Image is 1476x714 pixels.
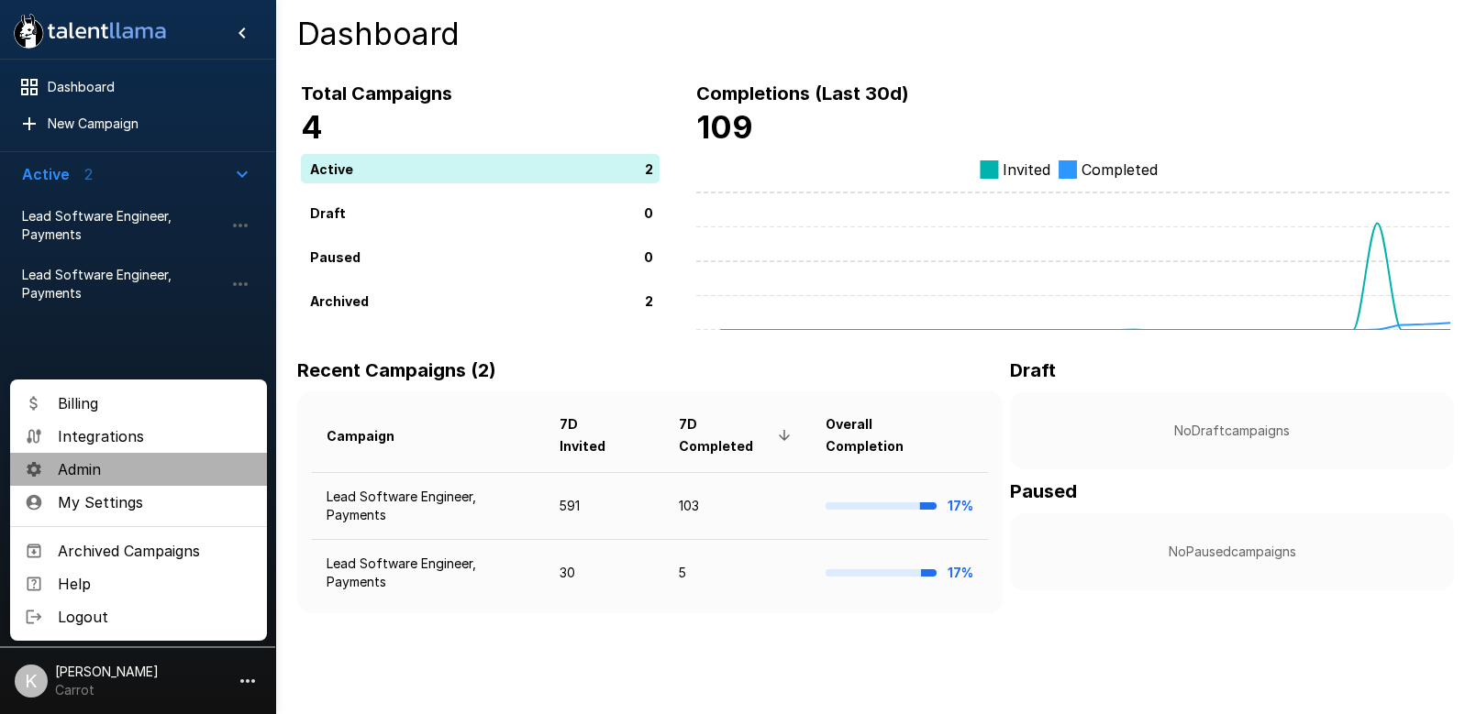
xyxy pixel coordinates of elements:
[58,425,252,447] span: Integrations
[58,392,252,414] span: Billing
[58,458,252,480] span: Admin
[58,606,252,628] span: Logout
[58,540,252,562] span: Archived Campaigns
[58,491,252,513] span: My Settings
[58,573,252,595] span: Help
